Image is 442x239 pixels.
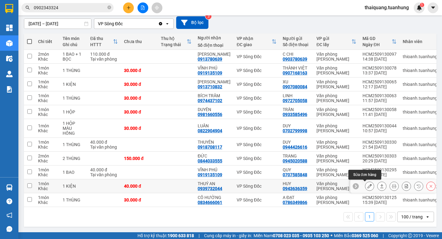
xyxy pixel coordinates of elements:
[38,195,56,200] div: 1 món
[198,195,231,200] div: CÔ HƯỜNG
[417,5,422,10] img: icon-new-feature
[363,42,392,47] div: Ngày ĐH
[138,2,148,13] button: file-add
[198,84,222,89] div: 0913710832
[126,6,131,10] span: plus
[155,6,159,10] span: aim
[123,2,134,13] button: plus
[38,128,56,133] div: Khác
[87,34,121,50] th: Toggle SortBy
[363,93,397,98] div: HCM2509130063
[38,123,56,128] div: 1 món
[124,39,155,44] div: Chưa thu
[90,57,118,62] div: Tại văn phòng
[316,140,356,149] div: Văn phòng [PERSON_NAME]
[124,126,155,131] div: 30.000 đ
[198,140,231,145] div: THUYÊN
[38,79,56,84] div: 1 món
[38,84,56,89] div: Khác
[283,195,310,200] div: A ĐẠT
[63,42,84,47] div: Ghi chú
[199,232,200,239] span: |
[425,214,430,219] svg: open
[124,96,155,101] div: 30.000 đ
[63,170,84,175] div: 1 BAO
[90,167,118,172] div: 40.000 đ
[90,42,113,47] div: HTTT
[198,112,222,117] div: 0981660556
[198,153,231,158] div: ĐỨC
[363,167,397,172] div: HCM2509130295
[237,96,277,101] div: VP Sông Đốc
[38,52,56,57] div: 2 món
[403,126,437,131] div: thioanh.tuanhung
[35,22,40,27] span: phone
[283,112,307,117] div: 0933585496
[237,170,277,175] div: VP Sông Đốc
[316,66,356,75] div: Văn phòng [PERSON_NAME]
[331,234,332,237] span: ⚪️
[365,181,374,191] div: Sửa đơn hàng
[38,158,56,163] div: Khác
[363,112,397,117] div: 11:41 [DATE]
[198,52,231,57] div: ĐẶNG LỢI
[38,153,56,158] div: 2 món
[363,79,397,84] div: HCM2509130065
[38,39,56,44] div: Chi tiết
[363,158,397,163] div: 20:29 [DATE]
[107,5,111,11] span: close-circle
[204,232,252,239] span: Cung cấp máy in - giấy in:
[124,197,155,202] div: 30.000 đ
[363,128,397,133] div: 10:57 [DATE]
[198,66,231,70] div: VĨNH PHÚ
[25,6,30,10] span: search
[38,172,56,177] div: Khác
[283,128,307,133] div: 0702799998
[313,34,359,50] th: Toggle SortBy
[38,200,56,205] div: Khác
[420,3,424,7] sup: 1
[35,4,87,12] b: [PERSON_NAME]
[273,233,329,238] strong: 0708 023 035 - 0935 103 250
[237,54,277,59] div: VP Sông Đốc
[421,3,423,7] span: 1
[24,19,91,29] input: Select a date range.
[38,186,56,191] div: Khác
[158,34,195,50] th: Toggle SortBy
[283,93,310,98] div: LINH
[283,107,310,112] div: TRÂN
[6,71,13,77] img: warehouse-icon
[316,93,356,103] div: Văn phòng [PERSON_NAME]
[237,156,277,161] div: VP Sông Đốc
[316,195,356,205] div: Văn phòng [PERSON_NAME]
[283,153,310,158] div: TRANG
[383,232,384,239] span: |
[124,68,155,73] div: 30.000 đ
[5,4,13,13] img: logo-vxr
[316,107,356,117] div: Văn phòng [PERSON_NAME]
[403,142,437,147] div: thioanh.tuanhung
[363,36,392,41] div: Mã GD
[283,172,307,177] div: 0707585848
[152,2,162,13] button: aim
[316,153,356,163] div: Văn phòng [PERSON_NAME]
[283,36,310,41] div: Người gửi
[363,70,397,75] div: 13:37 [DATE]
[198,158,222,163] div: 0844033555
[90,145,118,149] div: Tại văn phòng
[124,156,155,161] div: 150.000 đ
[63,142,84,147] div: 1 THÙNG
[363,66,397,70] div: HCM2509130078
[63,197,84,202] div: 1 THÙNG
[63,68,84,73] div: 1 THÙNG
[38,93,56,98] div: 1 món
[6,198,12,204] span: question-circle
[283,79,310,84] div: XU
[198,172,222,177] div: 0919135109
[198,145,222,149] div: 0918708117
[403,54,437,59] div: thioanh.tuanhung
[283,84,307,89] div: 0907080084
[38,112,56,117] div: Khác
[3,38,74,49] b: GỬI : VP Sông Đốc
[38,181,56,186] div: 1 món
